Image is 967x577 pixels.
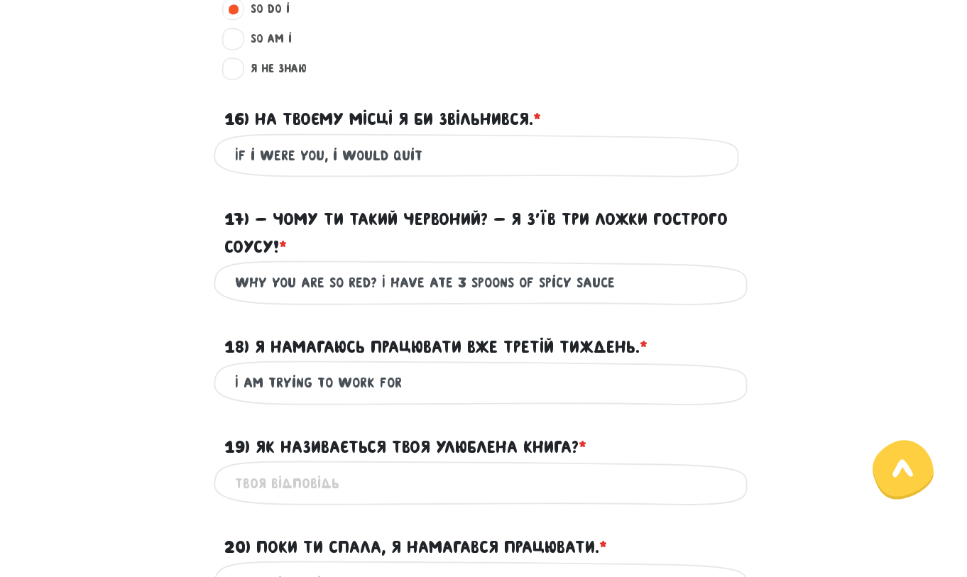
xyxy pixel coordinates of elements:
input: Твоя відповідь [235,267,732,299]
label: So am I [239,30,292,48]
input: Твоя відповідь [235,367,732,399]
label: 17) - Чому ти такий червоний? - Я з’їв три ложки гострого соусу! [224,206,743,260]
label: 18) Я намагаюсь працювати вже третій тиждень. [224,334,648,361]
label: 16) На твоєму місці я би звільнився. [224,106,541,133]
input: Твоя відповідь [235,467,732,499]
label: Я не знаю [239,60,307,78]
label: 20) Поки ти спала, я намагався працювати. [224,534,607,561]
label: 19) Як називається твоя улюблена книга? [224,434,586,461]
input: Твоя відповідь [235,140,732,172]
